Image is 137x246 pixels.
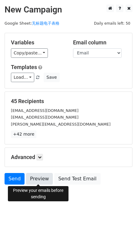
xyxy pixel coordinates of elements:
small: [PERSON_NAME][EMAIL_ADDRESS][DOMAIN_NAME] [11,122,111,126]
a: Preview [26,173,53,185]
div: Preview your emails before sending [8,186,68,201]
h5: Variables [11,39,64,46]
a: Copy/paste... [11,48,48,58]
a: +42 more [11,130,36,138]
div: 聊天小组件 [107,217,137,246]
small: [EMAIL_ADDRESS][DOMAIN_NAME] [11,115,79,120]
span: Daily emails left: 50 [92,20,132,27]
a: Daily emails left: 50 [92,21,132,26]
h5: Advanced [11,154,126,161]
a: 无标题电子表格 [32,21,59,26]
a: Send [5,173,25,185]
a: Send Test Email [54,173,100,185]
small: Google Sheet: [5,21,59,26]
h5: Email column [73,39,126,46]
a: Templates [11,64,37,70]
h5: 45 Recipients [11,98,126,105]
iframe: Chat Widget [107,217,137,246]
a: Load... [11,73,34,82]
h2: New Campaign [5,5,132,15]
small: [EMAIL_ADDRESS][DOMAIN_NAME] [11,108,79,113]
button: Save [44,73,59,82]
